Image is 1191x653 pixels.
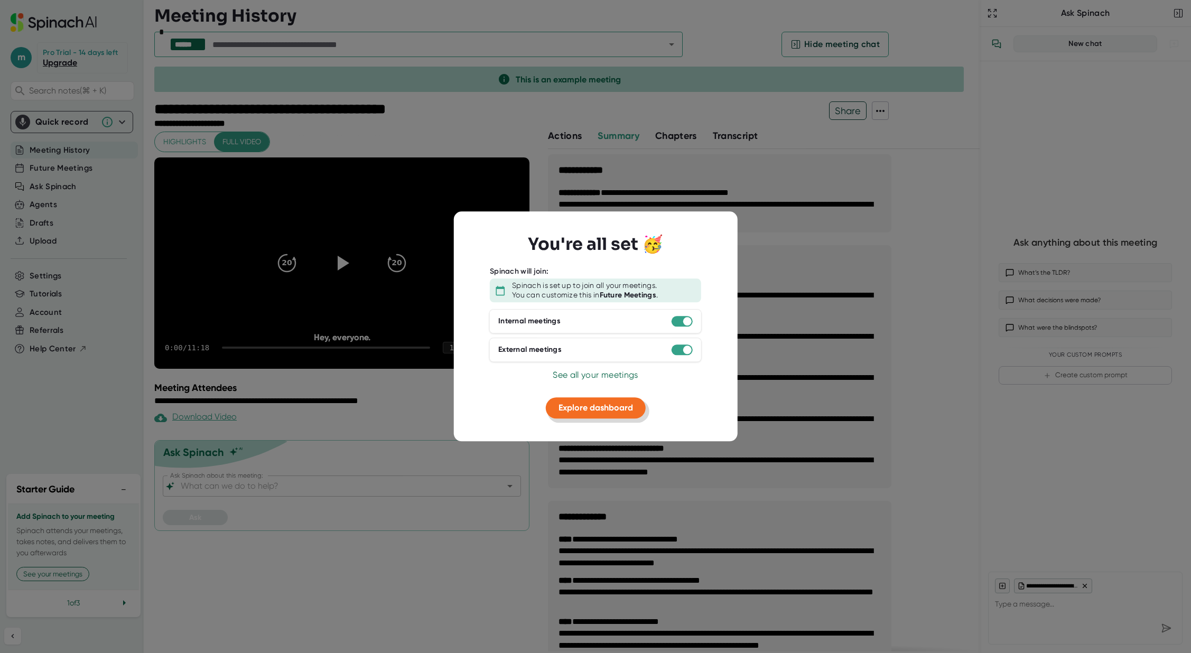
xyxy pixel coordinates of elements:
button: See all your meetings [553,369,638,381]
div: You can customize this in . [512,291,658,300]
div: Spinach is set up to join all your meetings. [512,281,657,291]
h3: You're all set 🥳 [528,235,663,255]
div: Spinach will join: [490,267,548,276]
span: Explore dashboard [559,403,633,413]
div: External meetings [498,346,562,355]
button: Explore dashboard [546,397,646,418]
div: Internal meetings [498,317,561,326]
b: Future Meetings [600,291,657,300]
span: See all your meetings [553,370,638,380]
